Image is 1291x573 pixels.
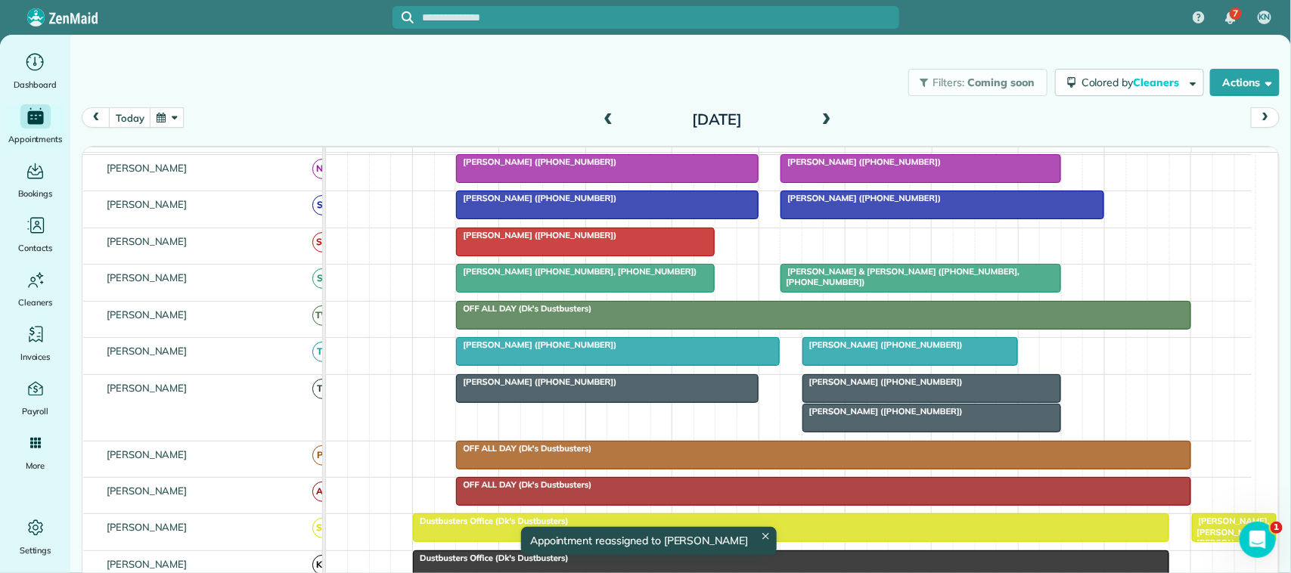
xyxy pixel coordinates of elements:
button: Actions [1210,69,1280,96]
span: Dustbusters Office (Dk's Dustbusters) [412,553,569,563]
span: 4pm [1105,150,1131,163]
span: SH [312,518,333,538]
button: Colored byCleaners [1055,69,1204,96]
span: [PERSON_NAME] [104,382,191,394]
span: [PERSON_NAME] ([PHONE_NUMBER]) [802,339,964,350]
span: Bookings [18,186,53,201]
iframe: Intercom live chat [1240,522,1276,558]
span: Appointments [8,132,63,147]
svg: Focus search [402,11,414,23]
span: [PERSON_NAME] [104,558,191,570]
span: Invoices [20,349,51,364]
span: TW [312,305,333,326]
span: 8am [413,150,441,163]
span: PB [312,445,333,466]
span: [PERSON_NAME] [104,308,191,321]
h2: [DATE] [622,111,812,128]
span: [PERSON_NAME] ([PHONE_NUMBER]) [455,376,617,387]
div: 7 unread notifications [1215,2,1246,35]
span: 5pm [1192,150,1218,163]
span: KN [1259,11,1271,23]
span: 1pm [846,150,872,163]
span: Contacts [18,240,52,256]
span: 3pm [1019,150,1045,163]
span: [PERSON_NAME] & [PERSON_NAME] ([PHONE_NUMBER], [PHONE_NUMBER]) [780,266,1019,287]
span: 11am [672,150,706,163]
span: Payroll [22,404,49,419]
span: [PERSON_NAME] ([PHONE_NUMBER], [PHONE_NUMBER]) [455,266,697,277]
span: [PERSON_NAME] ([PHONE_NUMBER]) [455,339,617,350]
button: next [1251,107,1280,128]
a: Bookings [6,159,64,201]
span: [PERSON_NAME] [104,235,191,247]
span: AK [312,482,333,502]
span: 2pm [933,150,959,163]
a: Contacts [6,213,64,256]
span: 1 [1271,522,1283,534]
span: [PERSON_NAME] ([PHONE_NUMBER]) [802,376,964,387]
span: [PERSON_NAME] [104,448,191,460]
a: Cleaners [6,268,64,310]
span: Cleaners [18,295,52,310]
span: Dashboard [14,77,57,92]
span: SP [312,268,333,289]
span: [PERSON_NAME] ([PHONE_NUMBER]) [780,193,942,203]
span: OFF ALL DAY (Dk's Dustbusters) [455,479,592,490]
span: Filters: [933,76,965,89]
button: today [109,107,151,128]
span: 7 [1233,8,1238,20]
a: Settings [6,516,64,558]
span: [PERSON_NAME] [104,162,191,174]
span: Dustbusters Office (Dk's Dustbusters) [412,516,569,526]
span: 12pm [759,150,792,163]
span: NN [312,159,333,179]
span: 10am [586,150,620,163]
span: SB [312,195,333,215]
span: TD [312,379,333,399]
button: Focus search [393,11,414,23]
div: Appointment reassigned to [PERSON_NAME] [521,527,777,555]
span: Settings [20,543,51,558]
span: More [26,458,45,473]
span: [PERSON_NAME] [104,345,191,357]
span: [PERSON_NAME] ([PHONE_NUMBER]) [455,230,617,240]
a: Payroll [6,376,64,419]
span: [PERSON_NAME] [104,521,191,533]
a: Invoices [6,322,64,364]
button: prev [82,107,110,128]
span: TP [312,342,333,362]
span: [PERSON_NAME] [104,271,191,283]
span: [PERSON_NAME] ([PHONE_NUMBER]) [455,193,617,203]
span: [PERSON_NAME] ([PHONE_NUMBER]) [780,156,942,167]
span: 9am [499,150,527,163]
a: Appointments [6,104,64,147]
span: Colored by [1082,76,1184,89]
span: Coming soon [967,76,1035,89]
span: 7am [326,150,354,163]
span: [PERSON_NAME] [104,198,191,210]
span: Cleaners [1134,76,1182,89]
span: [PERSON_NAME] ([PHONE_NUMBER]) [802,406,964,417]
span: OFF ALL DAY (Dk's Dustbusters) [455,303,592,314]
a: Dashboard [6,50,64,92]
span: OFF ALL DAY (Dk's Dustbusters) [455,443,592,454]
span: [PERSON_NAME] ([PHONE_NUMBER]) [455,156,617,167]
span: SM [312,232,333,252]
span: [PERSON_NAME] [104,485,191,497]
